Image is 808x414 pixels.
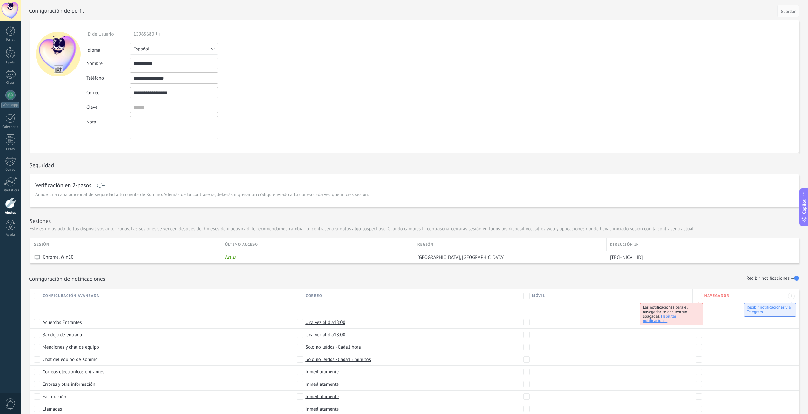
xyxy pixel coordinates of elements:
[610,254,643,260] span: [TECHNICAL_ID]
[607,238,799,251] div: Dirección IP
[86,75,130,81] div: Teléfono
[414,251,604,263] div: Dallas, United States
[348,356,371,363] span: 15 minutos
[781,9,796,14] span: Guardar
[305,356,371,363] span: Solo no leídos - Cada
[1,38,20,42] div: Panel
[414,238,606,251] div: Región
[34,238,222,251] div: Sesión
[305,332,345,338] span: Una vez al día
[86,45,130,53] div: Idioma
[777,5,799,17] button: Guardar
[43,356,98,363] span: Chat del equipo de Kommo
[305,369,339,375] span: Inmediatamente
[607,251,794,263] div: 95.173.216.111
[417,254,504,260] span: [GEOGRAPHIC_DATA], [GEOGRAPHIC_DATA]
[305,344,361,350] span: Solo no leídos - Cada
[305,406,339,412] span: Inmediatamente
[305,381,339,387] span: Inmediatamente
[305,319,345,325] span: Una vez al día
[1,125,20,129] div: Calendario
[43,344,99,350] span: Menciones y chat de equipo
[35,183,91,188] h1: Verificación en 2-pasos
[86,31,130,37] div: ID de Usuario
[43,332,82,338] span: Bandeja de entrada
[43,369,104,375] span: Correos electrónicos entrantes
[643,305,688,319] span: Las notificaciones para el navegador se encuentran apagadas.
[801,199,807,214] span: Copilot
[643,313,677,323] span: Habilitar notificaciones
[43,319,82,325] span: Acuerdos Entrantes
[130,43,218,55] button: Español
[348,344,361,350] span: 1 hora
[1,61,20,65] div: Leads
[334,319,345,325] span: 18:00
[305,393,339,400] span: Inmediatamente
[133,46,150,52] span: Español
[30,161,54,169] h1: Seguridad
[704,293,730,298] span: Navegador
[1,147,20,151] div: Listas
[86,61,130,67] div: Nombre
[1,81,20,85] div: Chats
[43,406,62,412] span: Llamadas
[86,116,130,125] div: Nota
[30,217,51,225] h1: Sesiones
[225,254,238,260] span: Actual
[43,393,66,400] span: Facturación
[222,238,414,251] div: último acceso
[1,188,20,193] div: Estadísticas
[788,293,795,299] div: +
[746,276,790,281] h1: Recibir notificaciones
[35,192,369,198] span: Añade una capa adicional de seguridad a tu cuenta de Kommo. Además de tu contraseña, deberás ingr...
[133,31,154,37] span: 13965680
[1,211,20,215] div: Ajustes
[306,293,322,298] span: Correo
[29,275,105,282] h1: Configuración de notificaciones
[334,332,345,338] span: 18:00
[86,90,130,96] div: Correo
[30,226,695,232] p: Este es un listado de tus dispositivos autorizados. Las sesiones se vencen después de 3 meses de ...
[43,381,95,387] span: Errores y otra información
[1,168,20,172] div: Correo
[43,293,99,298] span: Configuración avanzada
[86,104,130,110] div: Clave
[43,254,74,260] span: Chrome, Win10
[747,305,791,314] span: Recibir notificaciones vía Telegram
[1,102,19,108] div: WhatsApp
[1,233,20,237] div: Ayuda
[532,293,545,298] span: Móvil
